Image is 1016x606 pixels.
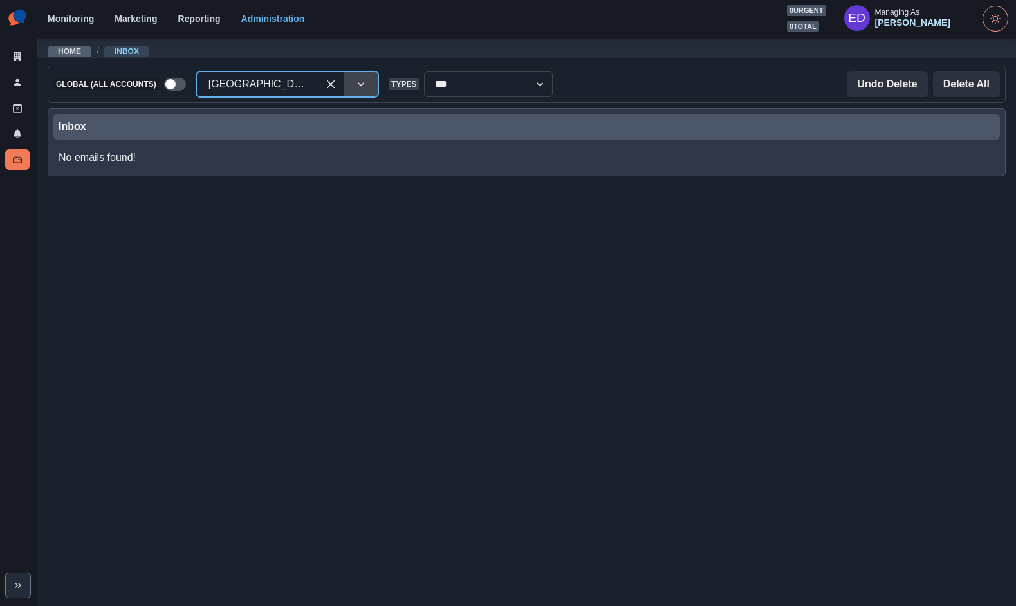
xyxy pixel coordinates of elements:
span: Types [389,78,419,90]
div: Inbox [59,119,995,134]
a: Inbox [115,47,139,56]
div: [PERSON_NAME] [875,17,950,28]
a: Administration [241,14,305,24]
span: 0 urgent [787,5,826,16]
span: 0 total [787,21,819,32]
div: Managing As [875,8,919,17]
div: Clear selected options [320,74,341,95]
a: Monitoring [48,14,94,24]
p: No emails found! [53,145,141,170]
div: Elizabeth Dempsey [848,3,865,33]
button: Expand [5,573,31,598]
button: Delete All [933,71,1000,97]
button: Toggle Mode [983,6,1008,32]
span: / [97,44,99,58]
a: Marketing [115,14,157,24]
a: Users [5,72,30,93]
button: Managing As[PERSON_NAME] [834,5,975,31]
a: Notifications [5,124,30,144]
a: Inbox [5,149,30,170]
button: Undo Delete [847,71,927,97]
nav: breadcrumb [48,44,149,58]
a: Draft Posts [5,98,30,118]
a: Reporting [178,14,220,24]
span: Global (All Accounts) [53,78,159,90]
a: Home [58,47,81,56]
a: Clients [5,46,30,67]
